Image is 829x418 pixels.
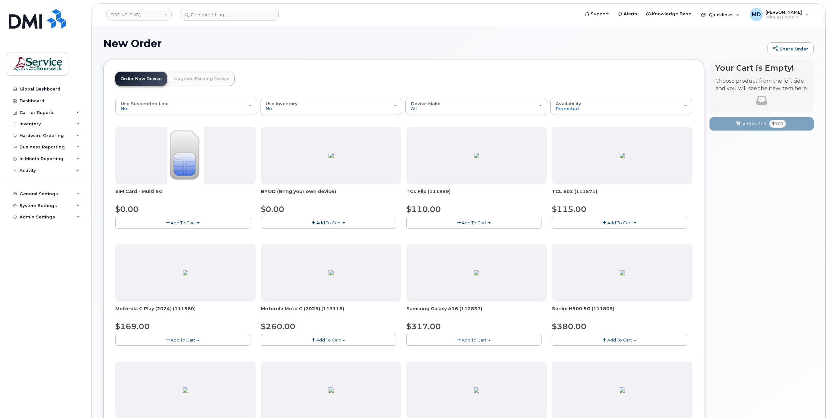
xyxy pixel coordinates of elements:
span: $0.00 [261,204,284,214]
span: Add To Cart [462,337,486,342]
a: Order New Device [115,72,167,86]
img: 79D338F0-FFFB-4B19-B7FF-DB34F512C68B.png [620,270,625,275]
span: $169.00 [115,322,150,331]
button: Add To Cart [115,334,250,345]
span: $0.00 [769,120,786,128]
div: SIM Card - Multi 5G [115,188,256,201]
div: TCL Flip (111889) [406,188,547,201]
span: Add To Cart [171,337,195,342]
div: Motorola Moto G (2025) (113115) [261,305,401,318]
button: Add To Cart [261,217,396,228]
span: $317.00 [406,322,441,331]
span: Add To Cart [607,220,632,225]
span: Add To Cart [607,337,632,342]
span: $115.00 [552,204,586,214]
button: Availability Permitted [550,98,692,115]
span: Availability [556,101,581,106]
a: Share Order [767,42,814,55]
span: No [266,106,272,111]
div: Samsung Galaxy A16 (112837) [406,305,547,318]
button: Add To Cart [552,217,687,228]
img: E4E53BA5-3DF7-4680-8EB9-70555888CC38.png [620,153,625,158]
span: Add To Cart [171,220,195,225]
div: BYOD (Bring your own device) [261,188,401,201]
span: Add To Cart [316,337,341,342]
img: 46CE78E4-2820-44E7-ADB1-CF1A10A422D2.png [329,270,334,275]
span: Use Inventory [266,101,298,106]
span: $0.00 [115,204,139,214]
div: TCL 502 (111571) [552,188,692,201]
button: Add To Cart [406,334,541,345]
p: Choose product from the left side and you will see the new item here. [715,77,808,92]
span: All [411,106,417,111]
span: Use Suspended Line [121,101,169,106]
button: Use Inventory No [260,98,402,115]
span: No [121,106,127,111]
img: 99773A5F-56E1-4C48-BD91-467D906EAE62.png [183,270,188,275]
span: Permitted [556,106,579,111]
img: 9A8DB539-77E5-4E9C-82DF-E802F619172D.png [620,387,625,393]
button: Add To Cart [115,217,250,228]
img: 00D627D4-43E9-49B7-A367-2C99342E128C.jpg [167,127,204,184]
img: 9FB32A65-7F3B-4C75-88D7-110BE577F189.png [474,270,479,275]
button: Device Make All [405,98,547,115]
span: Add To Cart [462,220,486,225]
button: Add to Cart $0.00 [710,117,814,131]
div: Sonim H500 5G (111809) [552,305,692,318]
span: $110.00 [406,204,441,214]
img: C3F069DC-2144-4AFF-AB74-F0914564C2FE.jpg [329,153,334,158]
button: Use Suspended Line No [115,98,257,115]
button: Add To Cart [406,217,541,228]
img: ED9FC9C2-4804-4D92-8A77-98887F1967E0.png [474,387,479,393]
h4: Your Cart is Empty! [715,63,808,72]
img: 5FFB6D20-ABAE-4868-B366-7CFDCC8C6FCC.png [329,387,334,393]
span: Add to Cart [742,121,767,127]
span: $260.00 [261,322,295,331]
button: Add To Cart [552,334,687,345]
div: Motorola G Play (2024) (111560) [115,305,256,318]
button: Add To Cart [261,334,396,345]
h1: New Order [103,38,764,49]
img: 2A8BAFE4-7C80-451B-A6BE-1655296EFB30.png [183,387,188,393]
span: Add To Cart [316,220,341,225]
span: $380.00 [552,322,586,331]
img: 4BBBA1A7-EEE1-4148-A36C-898E0DC10F5F.png [474,153,479,158]
a: Upgrade Existing Device [169,72,235,86]
span: Device Make [411,101,441,106]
